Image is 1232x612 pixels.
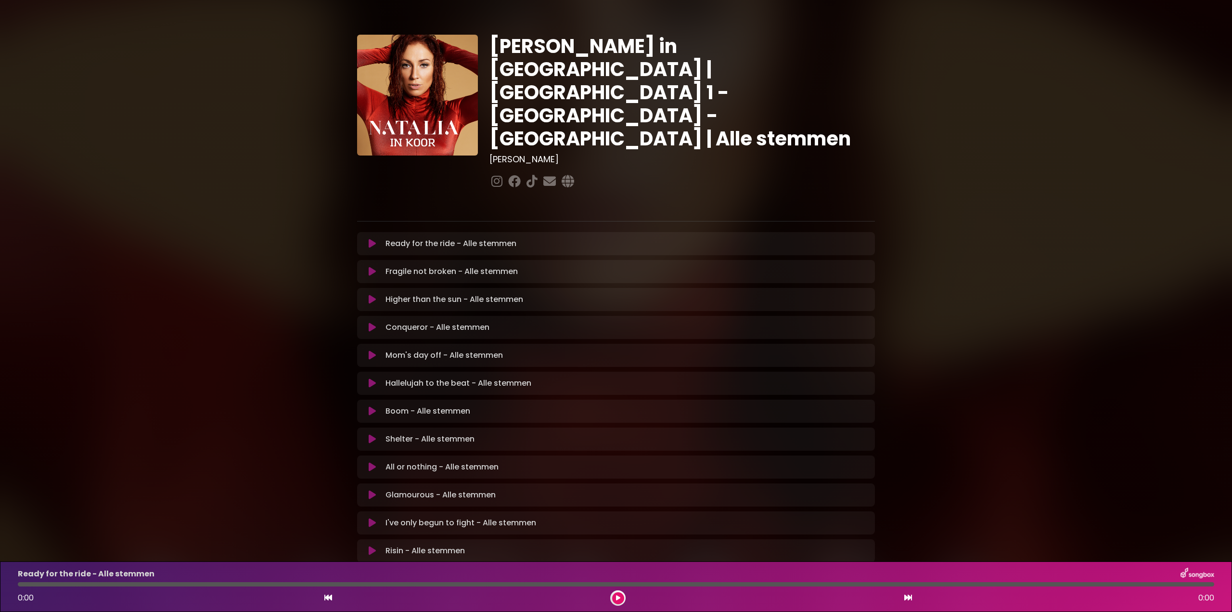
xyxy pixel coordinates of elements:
[385,378,531,389] p: Hallelujah to the beat - Alle stemmen
[18,592,34,603] span: 0:00
[489,154,875,165] h3: [PERSON_NAME]
[385,405,470,417] p: Boom - Alle stemmen
[18,568,154,580] p: Ready for the ride - Alle stemmen
[1181,568,1214,580] img: songbox-logo-white.png
[385,322,489,333] p: Conqueror - Alle stemmen
[385,461,499,473] p: All or nothing - Alle stemmen
[385,266,518,277] p: Fragile not broken - Alle stemmen
[357,35,478,156] img: YTVS25JmS9CLUqXqkEhs
[385,489,496,501] p: Glamourous - Alle stemmen
[385,545,465,557] p: Risin - Alle stemmen
[385,433,475,445] p: Shelter - Alle stemmen
[385,238,516,249] p: Ready for the ride - Alle stemmen
[489,35,875,150] h1: [PERSON_NAME] in [GEOGRAPHIC_DATA] | [GEOGRAPHIC_DATA] 1 - [GEOGRAPHIC_DATA] - [GEOGRAPHIC_DATA] ...
[385,294,523,305] p: Higher than the sun - Alle stemmen
[385,517,536,529] p: I've only begun to fight - Alle stemmen
[385,350,503,361] p: Mom's day off - Alle stemmen
[1198,592,1214,604] span: 0:00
